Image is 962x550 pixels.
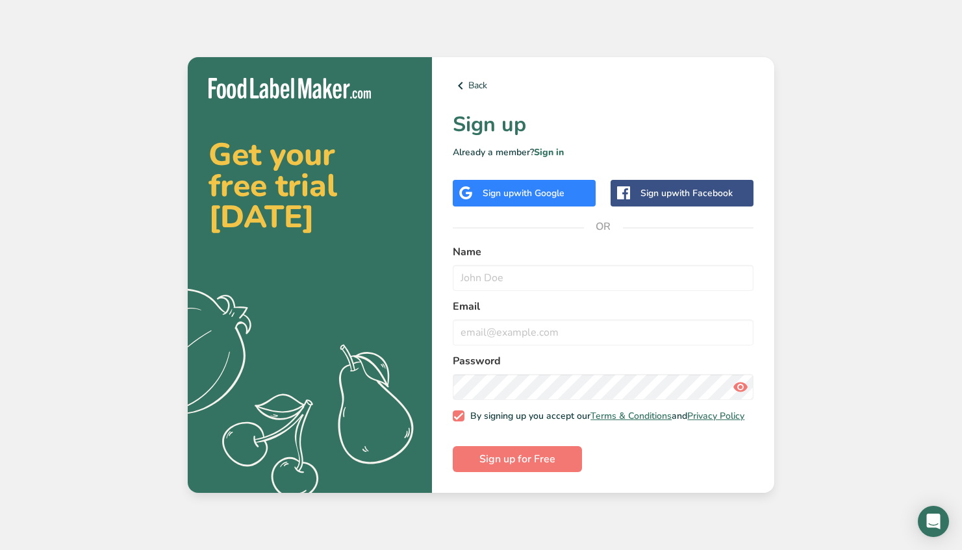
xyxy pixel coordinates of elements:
[209,139,411,232] h2: Get your free trial [DATE]
[584,207,623,246] span: OR
[464,410,745,422] span: By signing up you accept our and
[453,109,753,140] h1: Sign up
[483,186,564,200] div: Sign up
[514,187,564,199] span: with Google
[209,78,371,99] img: Food Label Maker
[534,146,564,158] a: Sign in
[918,506,949,537] div: Open Intercom Messenger
[453,244,753,260] label: Name
[453,319,753,345] input: email@example.com
[453,446,582,472] button: Sign up for Free
[453,353,753,369] label: Password
[640,186,733,200] div: Sign up
[453,299,753,314] label: Email
[687,410,744,422] a: Privacy Policy
[479,451,555,467] span: Sign up for Free
[453,265,753,291] input: John Doe
[590,410,672,422] a: Terms & Conditions
[453,145,753,159] p: Already a member?
[672,187,733,199] span: with Facebook
[453,78,753,94] a: Back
